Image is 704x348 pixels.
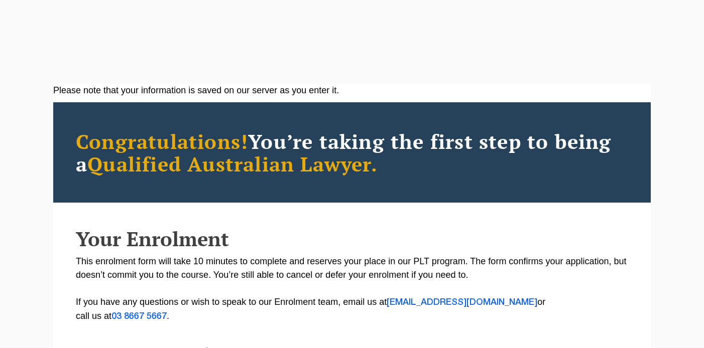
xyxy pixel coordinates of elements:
[76,228,628,250] h2: Your Enrolment
[387,298,537,306] a: [EMAIL_ADDRESS][DOMAIN_NAME]
[53,84,651,97] div: Please note that your information is saved on our server as you enter it.
[76,128,248,154] span: Congratulations!
[111,312,167,320] a: 03 8667 5667
[76,255,628,323] p: This enrolment form will take 10 minutes to complete and reserves your place in our PLT program. ...
[87,150,378,177] span: Qualified Australian Lawyer.
[76,130,628,175] h2: You’re taking the first step to being a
